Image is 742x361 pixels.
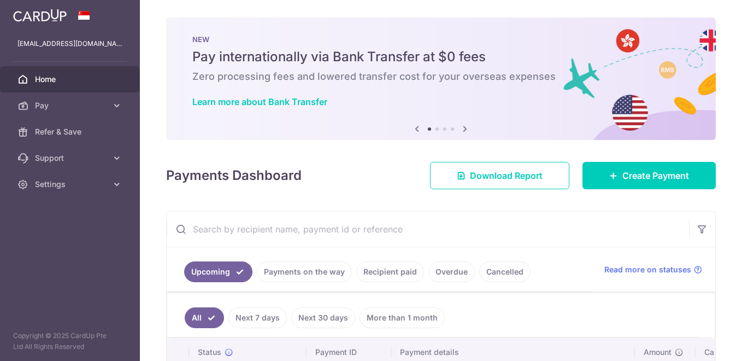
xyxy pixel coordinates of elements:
a: Payments on the way [257,261,352,282]
h4: Payments Dashboard [166,166,302,185]
a: Next 7 days [228,307,287,328]
span: Amount [644,347,672,358]
a: More than 1 month [360,307,445,328]
span: Status [198,347,221,358]
span: Settings [35,179,107,190]
a: Recipient paid [356,261,424,282]
p: NEW [192,35,690,44]
span: Support [35,153,107,164]
a: Next 30 days [291,307,355,328]
span: Home [35,74,107,85]
span: Refer & Save [35,126,107,137]
a: Read more on statuses [604,264,702,275]
h6: Zero processing fees and lowered transfer cost for your overseas expenses [192,70,690,83]
span: Read more on statuses [604,264,691,275]
span: Pay [35,100,107,111]
a: Learn more about Bank Transfer [192,96,327,107]
span: Create Payment [622,169,689,182]
h5: Pay internationally via Bank Transfer at $0 fees [192,48,690,66]
span: Download Report [470,169,543,182]
img: Bank transfer banner [166,18,716,140]
a: Create Payment [582,162,716,189]
a: Overdue [428,261,475,282]
a: Cancelled [479,261,531,282]
a: Download Report [430,162,569,189]
a: All [185,307,224,328]
a: Upcoming [184,261,252,282]
img: CardUp [13,9,67,22]
input: Search by recipient name, payment id or reference [167,212,689,247]
p: [EMAIL_ADDRESS][DOMAIN_NAME] [17,38,122,49]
